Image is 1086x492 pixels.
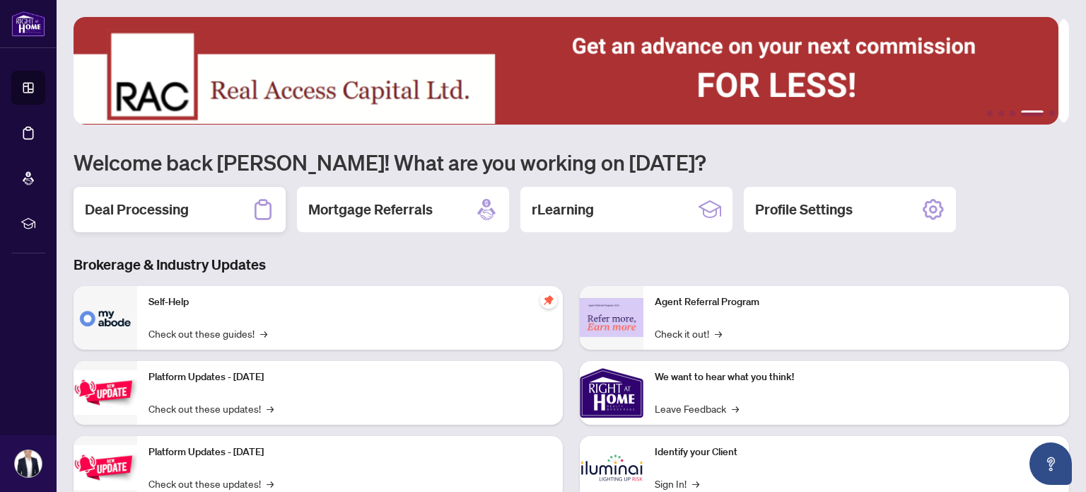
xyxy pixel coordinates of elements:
button: 4 [1021,110,1044,116]
h1: Welcome back [PERSON_NAME]! What are you working on [DATE]? [74,149,1069,176]
p: We want to hear what you think! [655,370,1058,385]
p: Agent Referral Program [655,294,1058,310]
button: 2 [998,110,1004,116]
p: Platform Updates - [DATE] [148,370,551,385]
h2: rLearning [532,200,594,219]
button: 1 [987,110,993,116]
button: 3 [1010,110,1015,116]
a: Check out these updates!→ [148,476,274,491]
span: → [260,326,267,341]
img: logo [11,11,45,37]
img: Platform Updates - July 21, 2025 [74,370,137,415]
span: → [732,401,739,416]
img: Slide 3 [74,17,1058,125]
p: Self-Help [148,294,551,310]
a: Check it out!→ [655,326,722,341]
h2: Mortgage Referrals [308,200,433,219]
a: Sign In!→ [655,476,699,491]
button: 5 [1049,110,1055,116]
img: We want to hear what you think! [580,361,643,425]
p: Platform Updates - [DATE] [148,445,551,460]
a: Check out these guides!→ [148,326,267,341]
span: → [692,476,699,491]
img: Profile Icon [15,450,42,477]
h2: Profile Settings [755,200,853,219]
img: Self-Help [74,286,137,350]
img: Agent Referral Program [580,298,643,337]
p: Identify your Client [655,445,1058,460]
span: → [267,401,274,416]
img: Platform Updates - July 8, 2025 [74,445,137,490]
span: → [267,476,274,491]
span: pushpin [540,292,557,309]
h2: Deal Processing [85,200,189,219]
span: → [715,326,722,341]
button: Open asap [1029,442,1072,485]
a: Check out these updates!→ [148,401,274,416]
h3: Brokerage & Industry Updates [74,255,1069,275]
a: Leave Feedback→ [655,401,739,416]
